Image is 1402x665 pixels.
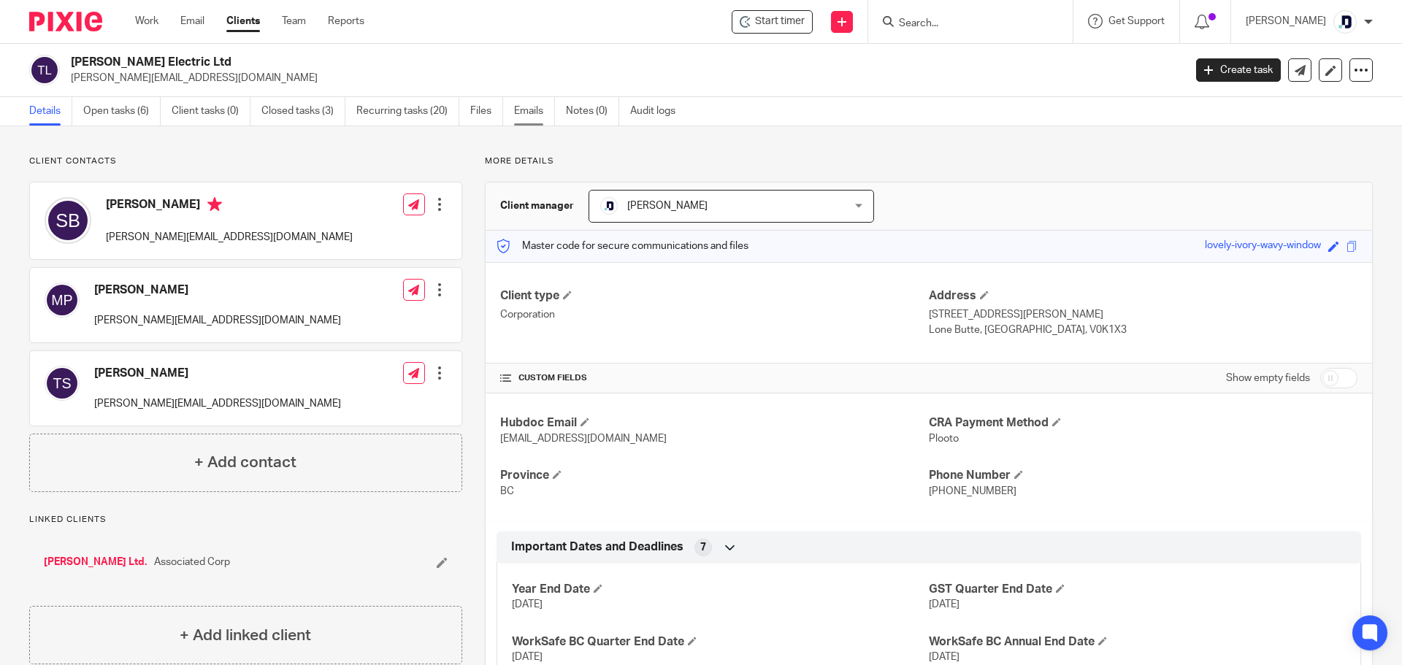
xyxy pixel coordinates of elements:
[470,97,503,126] a: Files
[929,288,1357,304] h4: Address
[106,230,353,245] p: [PERSON_NAME][EMAIL_ADDRESS][DOMAIN_NAME]
[485,155,1373,167] p: More details
[929,415,1357,431] h4: CRA Payment Method
[29,514,462,526] p: Linked clients
[500,415,929,431] h4: Hubdoc Email
[500,199,574,213] h3: Client manager
[514,97,555,126] a: Emails
[929,323,1357,337] p: Lone Butte, [GEOGRAPHIC_DATA], V0K1X3
[29,155,462,167] p: Client contacts
[500,486,514,496] span: BC
[566,97,619,126] a: Notes (0)
[45,282,80,318] img: svg%3E
[94,313,341,328] p: [PERSON_NAME][EMAIL_ADDRESS][DOMAIN_NAME]
[929,652,959,662] span: [DATE]
[500,307,929,322] p: Corporation
[45,197,91,244] img: svg%3E
[45,366,80,401] img: svg%3E
[207,197,222,212] i: Primary
[1196,58,1281,82] a: Create task
[172,97,250,126] a: Client tasks (0)
[500,288,929,304] h4: Client type
[600,197,618,215] img: deximal_460x460_FB_Twitter.png
[106,197,353,215] h4: [PERSON_NAME]
[500,434,667,444] span: [EMAIL_ADDRESS][DOMAIN_NAME]
[135,14,158,28] a: Work
[627,201,708,211] span: [PERSON_NAME]
[929,634,1346,650] h4: WorkSafe BC Annual End Date
[1226,371,1310,385] label: Show empty fields
[929,307,1357,322] p: [STREET_ADDRESS][PERSON_NAME]
[44,555,147,569] a: [PERSON_NAME] Ltd.
[732,10,813,34] div: TG Schulz Electric Ltd
[94,366,341,381] h4: [PERSON_NAME]
[71,71,1174,85] p: [PERSON_NAME][EMAIL_ADDRESS][DOMAIN_NAME]
[511,539,683,555] span: Important Dates and Deadlines
[512,652,543,662] span: [DATE]
[282,14,306,28] a: Team
[328,14,364,28] a: Reports
[261,97,345,126] a: Closed tasks (3)
[512,634,929,650] h4: WorkSafe BC Quarter End Date
[226,14,260,28] a: Clients
[630,97,686,126] a: Audit logs
[29,55,60,85] img: svg%3E
[356,97,459,126] a: Recurring tasks (20)
[497,239,748,253] p: Master code for secure communications and files
[500,468,929,483] h4: Province
[29,12,102,31] img: Pixie
[929,599,959,610] span: [DATE]
[929,434,959,444] span: Plooto
[755,14,805,29] span: Start timer
[180,624,311,647] h4: + Add linked client
[94,396,341,411] p: [PERSON_NAME][EMAIL_ADDRESS][DOMAIN_NAME]
[512,582,929,597] h4: Year End Date
[1333,10,1357,34] img: deximal_460x460_FB_Twitter.png
[1205,238,1321,255] div: lovely-ivory-wavy-window
[94,282,341,298] h4: [PERSON_NAME]
[929,582,1346,597] h4: GST Quarter End Date
[500,372,929,384] h4: CUSTOM FIELDS
[700,540,706,555] span: 7
[83,97,161,126] a: Open tasks (6)
[897,18,1029,31] input: Search
[29,97,72,126] a: Details
[194,451,296,474] h4: + Add contact
[1108,16,1165,26] span: Get Support
[180,14,204,28] a: Email
[929,486,1016,496] span: [PHONE_NUMBER]
[929,468,1357,483] h4: Phone Number
[154,555,230,569] span: Associated Corp
[512,599,543,610] span: [DATE]
[1246,14,1326,28] p: [PERSON_NAME]
[71,55,954,70] h2: [PERSON_NAME] Electric Ltd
